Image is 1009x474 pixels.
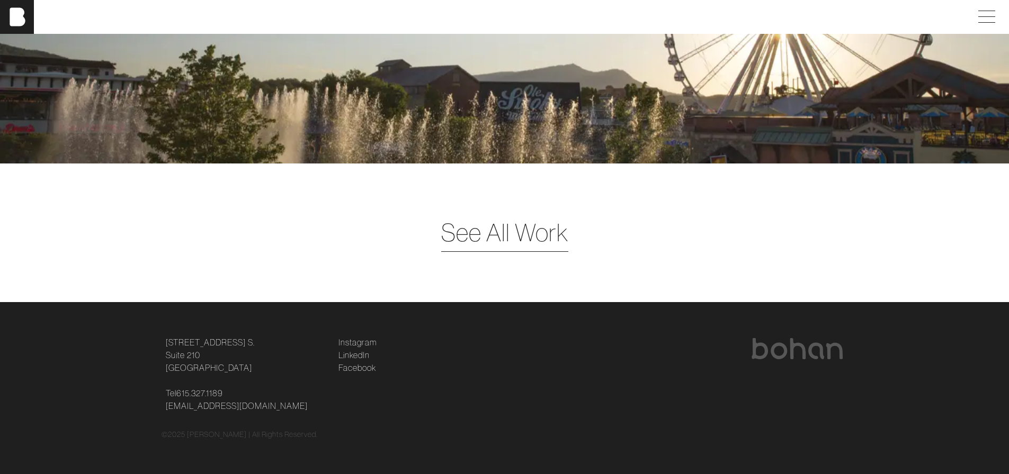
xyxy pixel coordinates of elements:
p: Tel [166,387,326,412]
div: © 2025 [162,429,848,440]
a: [EMAIL_ADDRESS][DOMAIN_NAME] [166,399,308,412]
a: LinkedIn [338,349,370,361]
a: Facebook [338,361,376,374]
a: [STREET_ADDRESS] S.Suite 210[GEOGRAPHIC_DATA] [166,336,255,374]
img: bohan logo [751,338,844,359]
a: 615.327.1189 [176,387,223,399]
a: Instagram [338,336,377,349]
p: [PERSON_NAME] | All Rights Reserved. [187,429,318,440]
a: See All Work [441,214,568,251]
